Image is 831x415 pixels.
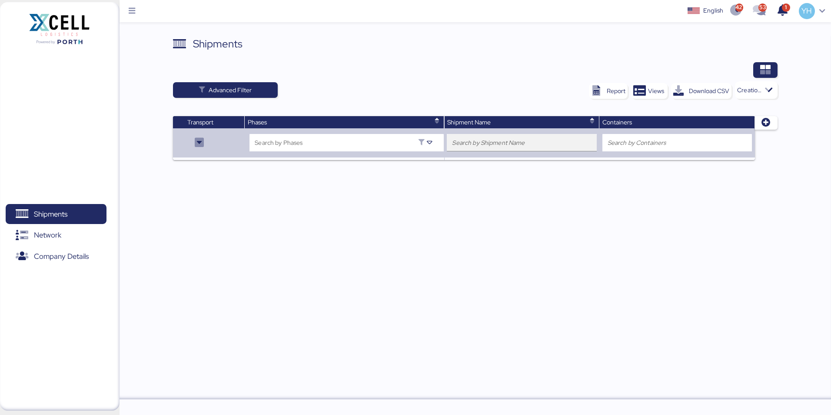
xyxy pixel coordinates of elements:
[187,118,213,126] span: Transport
[248,118,267,126] span: Phases
[173,82,278,98] button: Advanced Filter
[452,137,591,148] input: Search by Shipment Name
[6,246,106,266] a: Company Details
[34,229,61,241] span: Network
[125,4,140,19] button: Menu
[801,5,812,17] span: YH
[608,137,747,148] input: Search by Containers
[193,36,243,52] div: Shipments
[648,86,664,96] span: Views
[34,208,67,221] span: Shipments
[703,6,723,15] div: English
[34,250,89,263] span: Company Details
[589,83,628,99] button: Report
[631,83,668,99] button: Views
[607,86,625,96] div: Report
[602,118,632,126] span: Containers
[6,204,106,224] a: Shipments
[6,225,106,245] a: Network
[209,85,252,95] span: Advanced Filter
[689,86,729,96] div: Download CSV
[671,83,731,99] button: Download CSV
[447,118,491,126] span: Shipment Name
